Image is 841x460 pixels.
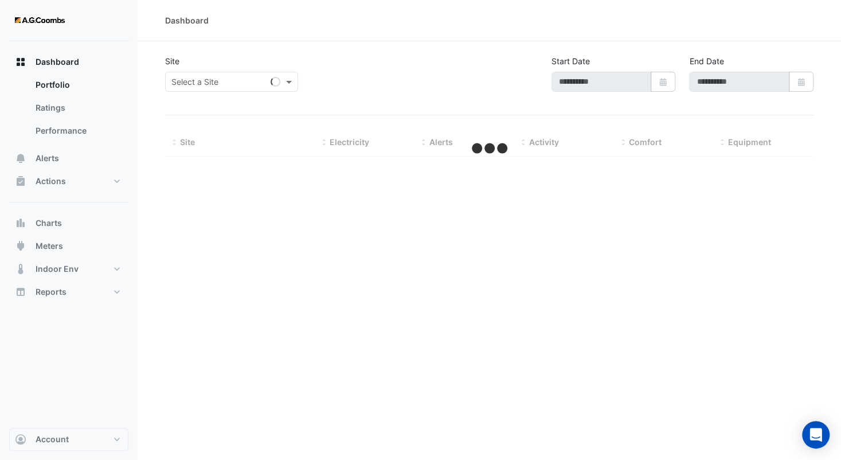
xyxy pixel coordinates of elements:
[15,240,26,252] app-icon: Meters
[9,280,128,303] button: Reports
[15,176,26,187] app-icon: Actions
[180,137,195,147] span: Site
[429,137,453,147] span: Alerts
[15,153,26,164] app-icon: Alerts
[15,56,26,68] app-icon: Dashboard
[9,212,128,235] button: Charts
[9,258,128,280] button: Indoor Env
[689,55,723,67] label: End Date
[9,235,128,258] button: Meters
[15,286,26,298] app-icon: Reports
[165,55,179,67] label: Site
[26,96,128,119] a: Ratings
[36,176,66,187] span: Actions
[802,421,830,449] div: Open Intercom Messenger
[9,147,128,170] button: Alerts
[36,286,67,298] span: Reports
[9,170,128,193] button: Actions
[9,428,128,451] button: Account
[36,263,79,275] span: Indoor Env
[36,153,59,164] span: Alerts
[15,217,26,229] app-icon: Charts
[36,240,63,252] span: Meters
[26,73,128,96] a: Portfolio
[330,137,369,147] span: Electricity
[9,73,128,147] div: Dashboard
[628,137,661,147] span: Comfort
[15,263,26,275] app-icon: Indoor Env
[36,434,69,445] span: Account
[165,14,209,26] div: Dashboard
[728,137,771,147] span: Equipment
[529,137,558,147] span: Activity
[14,9,65,32] img: Company Logo
[36,217,62,229] span: Charts
[36,56,79,68] span: Dashboard
[551,55,590,67] label: Start Date
[26,119,128,142] a: Performance
[9,50,128,73] button: Dashboard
